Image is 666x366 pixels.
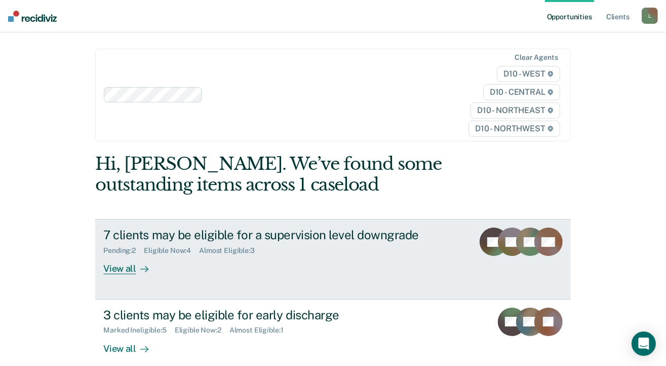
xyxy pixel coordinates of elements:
[95,154,476,195] div: Hi, [PERSON_NAME]. We’ve found some outstanding items across 1 caseload
[515,53,558,62] div: Clear agents
[103,335,160,354] div: View all
[497,66,560,82] span: D10 - WEST
[483,84,560,100] span: D10 - CENTRAL
[103,246,144,255] div: Pending : 2
[103,326,174,335] div: Marked Ineligible : 5
[103,308,459,322] div: 3 clients may be eligible for early discharge
[471,102,560,119] span: D10 - NORTHEAST
[144,246,199,255] div: Eligible Now : 4
[468,121,560,137] span: D10 - NORTHWEST
[103,228,459,242] div: 7 clients may be eligible for a supervision level downgrade
[175,326,229,335] div: Eligible Now : 2
[199,246,263,255] div: Almost Eligible : 3
[103,255,160,275] div: View all
[95,219,570,299] a: 7 clients may be eligible for a supervision level downgradePending:2Eligible Now:4Almost Eligible...
[632,332,656,356] div: Open Intercom Messenger
[8,11,57,22] img: Recidiviz
[229,326,292,335] div: Almost Eligible : 1
[642,8,658,24] button: L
